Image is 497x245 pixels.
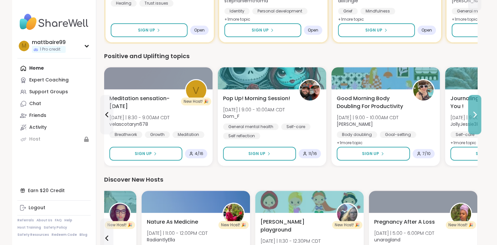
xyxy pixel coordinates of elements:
[44,225,67,230] a: Safety Policy
[337,121,373,127] b: [PERSON_NAME]
[224,23,301,37] button: Sign Up
[22,42,26,50] span: m
[17,86,91,98] a: Support Groups
[450,131,480,138] div: Self-care
[109,114,169,121] span: [DATE] | 8:30 - 9:00AM CDT
[104,52,477,61] div: Positive and Uplifting topics
[147,236,175,243] b: RadiantlyElla
[192,83,199,98] span: v
[109,131,142,138] div: Breathwork
[224,8,250,14] div: Identity
[29,205,45,211] div: Logout
[337,147,410,161] button: Sign Up
[476,151,493,157] span: Sign Up
[79,233,87,237] a: Blog
[181,98,211,105] div: New Host! 🎉
[223,95,290,102] span: Pop Up! Morning Session!
[281,123,310,130] div: Self-care
[105,221,135,229] div: New Host! 🎉
[17,218,34,223] a: Referrals
[29,112,46,119] div: Friends
[360,8,395,14] div: Mindfulness
[17,74,91,86] a: Expert Coaching
[332,221,362,229] div: New Host! 🎉
[17,122,91,133] a: Activity
[32,39,66,46] div: mattbaire99
[450,121,480,127] b: JollyJessie38
[36,218,52,223] a: About Us
[52,233,77,237] a: Redeem Code
[374,236,400,243] b: unaragland
[308,28,318,33] span: Open
[421,28,432,33] span: Open
[29,124,47,131] div: Activity
[422,151,431,156] span: 7 / 10
[362,151,379,157] span: Sign Up
[29,136,40,143] div: Host
[109,121,148,127] b: velascotaryn678
[252,8,307,14] div: Personal development
[29,89,68,95] div: Support Groups
[17,233,49,237] a: Safety Resources
[194,28,205,33] span: Open
[147,218,198,226] span: Nature As Medicine
[17,185,91,196] div: Earn $20 Credit
[223,113,239,120] b: Dom_F
[40,47,60,52] span: 1 Pro credit
[337,204,357,224] img: Taytay2025
[338,8,358,14] div: Grief
[145,131,170,138] div: Growth
[147,230,208,236] span: [DATE] | 11:00 - 12:00PM CDT
[104,175,477,184] div: Discover New Hosts
[380,131,416,138] div: Goal-setting
[248,151,265,157] span: Sign Up
[111,23,188,37] button: Sign Up
[17,225,41,230] a: Host Training
[17,110,91,122] a: Friends
[109,147,182,161] button: Sign Up
[374,230,434,236] span: [DATE] | 5:00 - 6:00PM CDT
[337,95,405,110] span: Good Morning Body Doubling For Productivity
[17,11,91,33] img: ShareWell Nav Logo
[172,131,204,138] div: Meditation
[337,114,398,121] span: [DATE] | 9:00 - 10:00AM CDT
[365,27,382,33] span: Sign Up
[446,221,476,229] div: New Host! 🎉
[110,204,130,224] img: WendyPalePetalBloom
[338,23,415,37] button: Sign Up
[55,218,62,223] a: FAQ
[337,131,377,138] div: Body doubling
[29,100,41,107] div: Chat
[17,202,91,214] a: Logout
[223,147,296,161] button: Sign Up
[223,133,260,139] div: Self reflection
[223,106,285,113] span: [DATE] | 9:00 - 10:00AM CDT
[135,151,152,157] span: Sign Up
[252,27,269,33] span: Sign Up
[374,218,435,226] span: Pregnancy After A Loss
[109,95,178,110] span: Meditation sensation-[DATE]
[260,238,321,244] span: [DATE] | 11:30 - 12:30PM CDT
[138,27,155,33] span: Sign Up
[223,123,279,130] div: General mental health
[300,80,320,100] img: Dom_F
[17,98,91,110] a: Chat
[223,204,244,224] img: RadiantlyElla
[413,80,434,100] img: Adrienne_QueenOfTheDawn
[17,133,91,145] a: Host
[451,204,471,224] img: unaragland
[195,151,203,156] span: 4 / 16
[64,218,72,223] a: Help
[260,218,329,234] span: [PERSON_NAME] playground
[308,151,317,156] span: 11 / 16
[218,221,249,229] div: New Host! 🎉
[29,77,69,83] div: Expert Coaching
